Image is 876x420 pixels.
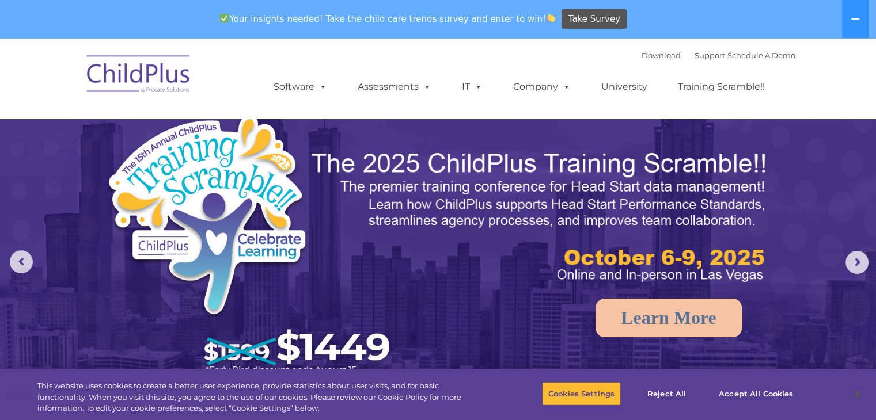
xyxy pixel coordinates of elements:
[262,75,339,98] a: Software
[160,76,195,85] span: Last name
[542,381,621,406] button: Cookies Settings
[642,51,795,60] font: |
[695,51,725,60] a: Support
[81,47,196,105] img: ChildPlus by Procare Solutions
[37,380,482,414] div: This website uses cookies to create a better user experience, provide statistics about user visit...
[727,51,795,60] a: Schedule A Demo
[346,75,443,98] a: Assessments
[450,75,494,98] a: IT
[666,75,776,98] a: Training Scramble!!
[562,9,627,29] a: Take Survey
[547,14,555,22] img: 👏
[215,7,560,30] span: Your insights needed! Take the child care trends survey and enter to win!
[160,123,209,132] span: Phone number
[596,299,742,337] a: Learn More
[220,14,229,22] img: ✅
[568,9,620,29] span: Take Survey
[845,381,870,406] button: Close
[631,381,703,406] button: Reject All
[502,75,582,98] a: Company
[712,381,799,406] button: Accept All Cookies
[642,51,681,60] a: Download
[590,75,659,98] a: University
